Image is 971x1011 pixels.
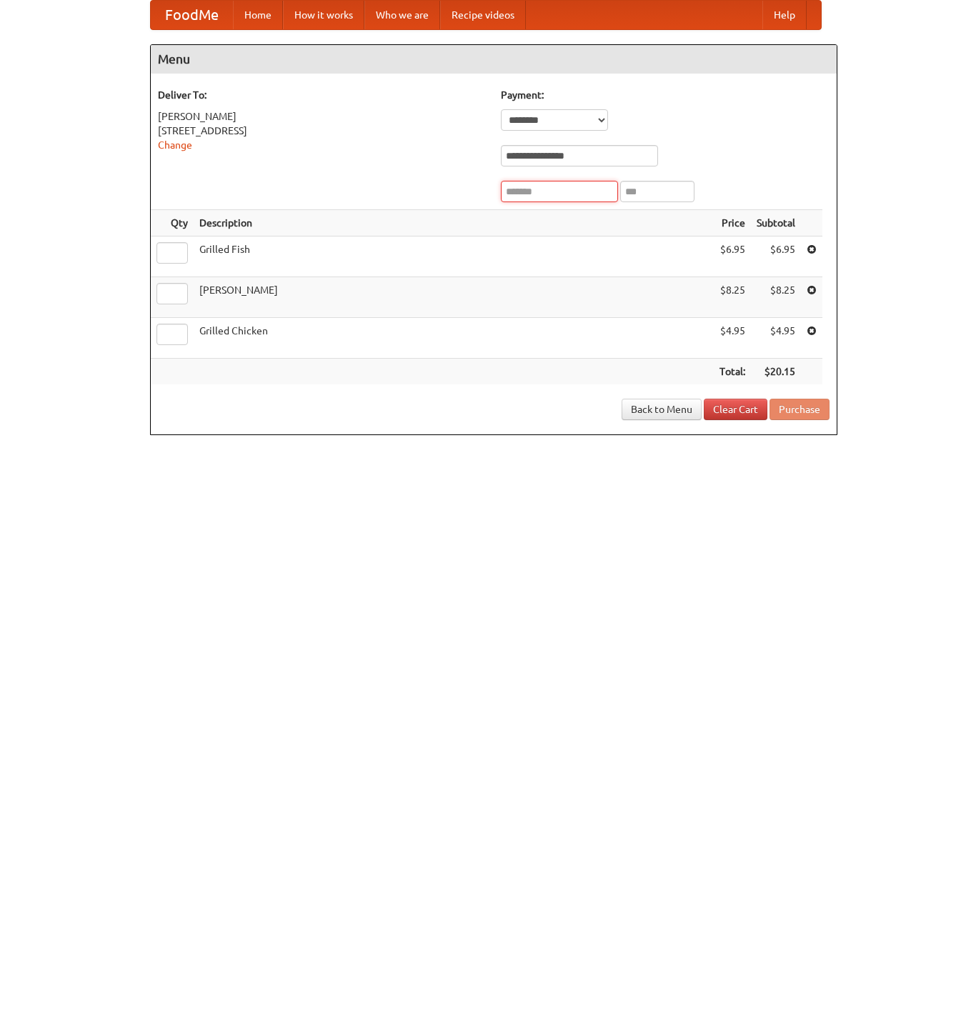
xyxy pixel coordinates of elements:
[714,236,751,277] td: $6.95
[194,318,714,359] td: Grilled Chicken
[770,399,830,420] button: Purchase
[158,124,487,138] div: [STREET_ADDRESS]
[751,236,801,277] td: $6.95
[440,1,526,29] a: Recipe videos
[714,277,751,318] td: $8.25
[194,277,714,318] td: [PERSON_NAME]
[158,139,192,151] a: Change
[151,210,194,236] th: Qty
[622,399,702,420] a: Back to Menu
[233,1,283,29] a: Home
[704,399,767,420] a: Clear Cart
[364,1,440,29] a: Who we are
[501,88,830,102] h5: Payment:
[158,88,487,102] h5: Deliver To:
[762,1,807,29] a: Help
[158,109,487,124] div: [PERSON_NAME]
[194,236,714,277] td: Grilled Fish
[751,277,801,318] td: $8.25
[751,210,801,236] th: Subtotal
[283,1,364,29] a: How it works
[151,45,837,74] h4: Menu
[714,359,751,385] th: Total:
[751,359,801,385] th: $20.15
[714,318,751,359] td: $4.95
[751,318,801,359] td: $4.95
[714,210,751,236] th: Price
[151,1,233,29] a: FoodMe
[194,210,714,236] th: Description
